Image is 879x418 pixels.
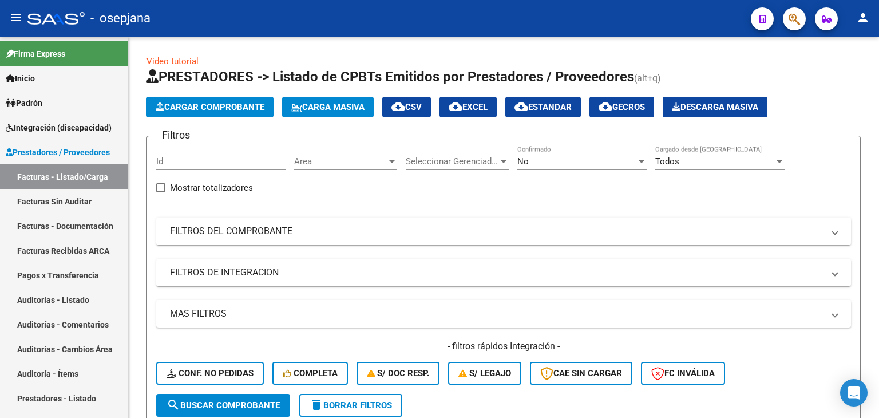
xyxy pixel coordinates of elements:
span: S/ legajo [458,368,511,378]
button: S/ legajo [448,362,521,385]
button: Cargar Comprobante [146,97,274,117]
button: Estandar [505,97,581,117]
button: Descarga Masiva [663,97,767,117]
mat-icon: person [856,11,870,25]
span: Descarga Masiva [672,102,758,112]
button: Completa [272,362,348,385]
button: CAE SIN CARGAR [530,362,632,385]
span: Gecros [599,102,645,112]
span: Conf. no pedidas [167,368,254,378]
button: Conf. no pedidas [156,362,264,385]
span: Cargar Comprobante [156,102,264,112]
button: EXCEL [439,97,497,117]
span: CSV [391,102,422,112]
span: CAE SIN CARGAR [540,368,622,378]
span: Area [294,156,387,167]
mat-icon: cloud_download [391,100,405,113]
mat-panel-title: FILTROS DEL COMPROBANTE [170,225,823,238]
span: Carga Masiva [291,102,365,112]
a: Video tutorial [146,56,199,66]
span: (alt+q) [634,73,661,84]
h3: Filtros [156,127,196,143]
mat-icon: menu [9,11,23,25]
mat-panel-title: MAS FILTROS [170,307,823,320]
span: Prestadores / Proveedores [6,146,110,159]
span: No [517,156,529,167]
span: Firma Express [6,48,65,60]
mat-icon: delete [310,398,323,412]
button: S/ Doc Resp. [357,362,440,385]
span: Todos [655,156,679,167]
button: Buscar Comprobante [156,394,290,417]
mat-expansion-panel-header: FILTROS DEL COMPROBANTE [156,218,851,245]
app-download-masive: Descarga masiva de comprobantes (adjuntos) [663,97,767,117]
span: PRESTADORES -> Listado de CPBTs Emitidos por Prestadores / Proveedores [146,69,634,85]
span: - osepjana [90,6,151,31]
mat-icon: cloud_download [514,100,528,113]
mat-expansion-panel-header: FILTROS DE INTEGRACION [156,259,851,286]
span: EXCEL [449,102,488,112]
button: Gecros [589,97,654,117]
span: Mostrar totalizadores [170,181,253,195]
span: Estandar [514,102,572,112]
mat-icon: cloud_download [599,100,612,113]
h4: - filtros rápidos Integración - [156,340,851,353]
span: Buscar Comprobante [167,400,280,411]
button: Carga Masiva [282,97,374,117]
mat-icon: cloud_download [449,100,462,113]
mat-expansion-panel-header: MAS FILTROS [156,300,851,328]
span: Seleccionar Gerenciador [406,156,498,167]
button: Borrar Filtros [299,394,402,417]
button: FC Inválida [641,362,725,385]
button: CSV [382,97,431,117]
span: Borrar Filtros [310,400,392,411]
span: Inicio [6,72,35,85]
span: Padrón [6,97,42,109]
mat-panel-title: FILTROS DE INTEGRACION [170,266,823,279]
span: S/ Doc Resp. [367,368,430,378]
mat-icon: search [167,398,180,412]
div: Open Intercom Messenger [840,379,868,407]
span: Integración (discapacidad) [6,121,112,134]
span: FC Inválida [651,368,715,378]
span: Completa [283,368,338,378]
